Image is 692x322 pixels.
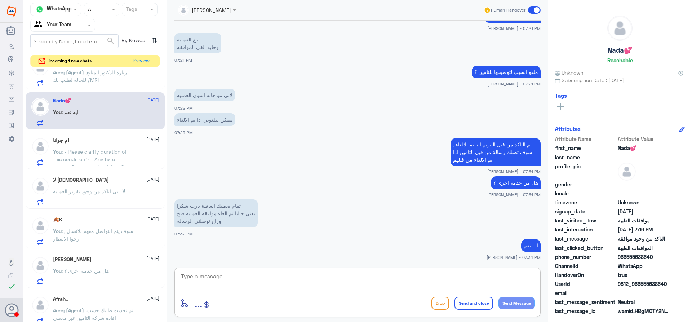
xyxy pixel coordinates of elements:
[53,98,71,104] h5: Nada💕
[618,235,670,242] span: التاكد من وجود موافقه
[122,188,125,194] span: لا
[555,135,616,143] span: Attribute Name
[491,176,541,189] p: 25/8/2025, 7:31 PM
[491,7,525,13] span: Human Handover
[555,217,616,224] span: last_visited_flow
[618,271,670,279] span: true
[31,98,49,116] img: defaultAdmin.png
[146,136,159,143] span: [DATE]
[174,113,235,126] p: 25/8/2025, 7:29 PM
[53,149,62,155] span: You
[5,303,18,317] button: Avatar
[174,231,193,236] span: 07:32 PM
[555,154,616,161] span: last_name
[618,208,670,215] span: 2025-08-25T16:09:19.912Z
[146,216,159,222] span: [DATE]
[129,55,152,67] button: Preview
[53,69,127,83] span: : زياره الدكتور المتابع للحاله لطلب لك /MRI
[618,181,670,188] span: null
[618,262,670,270] span: 2
[618,307,670,315] span: wamid.HBgMOTY2NTU1NjM4NjQwFQIAEhgUM0EzOUU4MjQ0NUYyOTU0Q0U0OUYA
[618,144,670,152] span: Nada💕
[31,177,49,195] img: defaultAdmin.png
[618,163,636,181] img: defaultAdmin.png
[472,66,541,78] p: 25/8/2025, 7:21 PM
[146,97,159,103] span: [DATE]
[487,168,541,175] span: [PERSON_NAME] - 07:31 PM
[53,69,84,75] span: Areej (Agent)
[555,190,616,197] span: locale
[53,307,133,321] span: : تم تحديث طلبك حسب افاده شركه التامين غير مغطى
[174,130,193,135] span: 07:29 PM
[49,58,92,64] span: incoming 1 new chats
[53,296,68,302] h5: Afrah..
[618,253,670,261] span: 966555638640
[555,271,616,279] span: HandoverOn
[555,144,616,152] span: first_name
[53,109,62,115] span: You
[53,217,62,223] h5: 🍂K
[618,217,670,224] span: موافقات الطبية
[555,244,616,252] span: last_clicked_button
[555,125,581,132] h6: Attributes
[62,268,109,274] span: : هل من خدمه اخرى ؟
[608,16,632,40] img: defaultAdmin.png
[555,235,616,242] span: last_message
[555,181,616,188] span: gender
[53,177,109,183] h5: لا اله الا الله
[487,25,541,31] span: [PERSON_NAME] - 07:21 PM
[555,92,567,99] h6: Tags
[451,138,541,166] p: 25/8/2025, 7:31 PM
[31,137,49,155] img: defaultAdmin.png
[555,226,616,233] span: last_interaction
[174,106,193,110] span: 07:22 PM
[34,20,45,31] img: yourTeam.svg
[53,256,92,263] h5: Ahmed Alhaddad
[53,307,84,313] span: Areej (Agent)
[53,188,122,194] span: : ابي اتاكد من وجود تقرير العملية
[7,5,16,17] img: Widebot Logo
[555,208,616,215] span: signup_date
[618,244,670,252] span: الموافقات الطبية
[53,228,62,234] span: You
[174,199,258,227] p: 25/8/2025, 7:32 PM
[174,89,235,101] p: 25/8/2025, 7:22 PM
[7,282,16,291] i: check
[454,297,493,310] button: Send and close
[31,35,118,48] input: Search by Name, Local etc…
[31,217,49,235] img: defaultAdmin.png
[174,58,192,62] span: 07:21 PM
[618,199,670,206] span: Unknown
[487,191,541,198] span: [PERSON_NAME] - 07:31 PM
[555,76,685,84] span: Subscription Date : [DATE]
[618,226,670,233] span: 2025-08-25T16:16:39.715Z
[53,137,69,144] h5: ام جوانا
[106,35,115,47] button: search
[487,81,541,87] span: [PERSON_NAME] - 07:21 PM
[521,239,541,252] p: 25/8/2025, 7:34 PM
[174,33,221,53] p: 25/8/2025, 7:21 PM
[31,256,49,274] img: defaultAdmin.png
[31,296,49,314] img: defaultAdmin.png
[53,268,62,274] span: You
[125,5,137,14] div: Tags
[555,289,616,297] span: email
[555,280,616,288] span: UserId
[555,298,616,306] span: last_message_sentiment
[555,262,616,270] span: ChannelId
[618,135,670,143] span: Attribute Value
[487,254,541,260] span: [PERSON_NAME] - 07:34 PM
[555,69,583,76] span: Unknown
[119,34,149,49] span: By Newest
[53,228,133,242] span: : سوف يتم التواصل معهم للاتصال , ارجوا الانتظار
[555,163,616,179] span: profile_pic
[618,298,670,306] span: 0
[152,34,158,46] i: ⇅
[34,4,45,15] img: whatsapp.png
[195,295,202,311] button: ...
[146,295,159,301] span: [DATE]
[106,36,115,45] span: search
[555,253,616,261] span: phone_number
[53,149,127,170] span: : - Please clarify duration of this condition ? - Any hx of trauma ? work related injury ?
[608,46,632,54] h5: Nada💕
